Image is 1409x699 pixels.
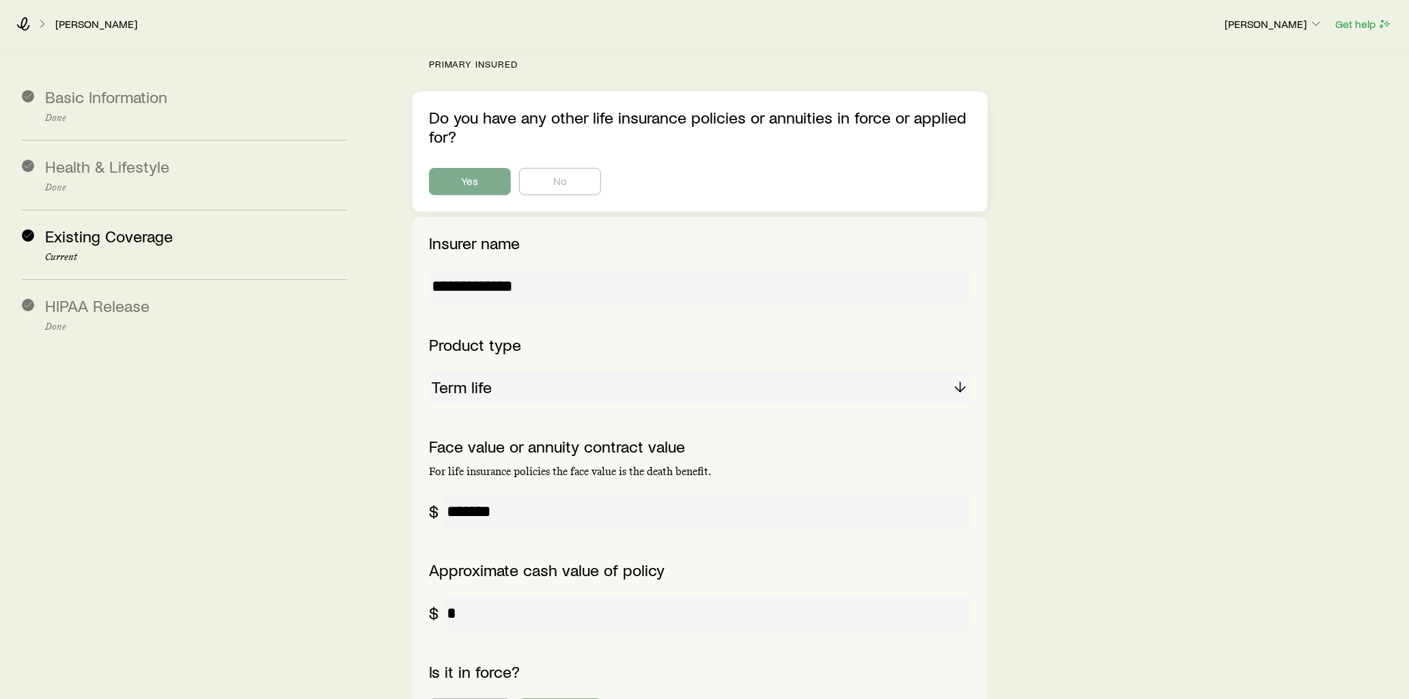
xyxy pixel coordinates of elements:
[429,233,520,253] label: Insurer name
[429,465,972,479] p: For life insurance policies the face value is the death benefit.
[1335,16,1393,32] button: Get help
[429,560,665,580] label: Approximate cash value of policy
[45,322,347,332] p: Done
[45,226,173,246] span: Existing Coverage
[429,603,438,623] div: $
[1225,17,1323,31] p: [PERSON_NAME]
[45,156,169,176] span: Health & Lifestyle
[1224,16,1324,33] button: [PERSON_NAME]
[45,182,347,193] p: Done
[55,18,138,31] a: [PERSON_NAME]
[429,661,520,681] label: Is it in force?
[429,436,685,456] label: Face value or annuity contract value
[45,252,347,263] p: Current
[45,87,167,106] span: Basic Information
[429,334,521,354] label: Product type
[45,113,347,124] p: Done
[519,168,601,195] button: No
[429,502,438,521] div: $
[429,59,988,70] p: Primary insured
[429,108,972,146] p: Do you have any other life insurance policies or annuities in force or applied for?
[45,296,150,315] span: HIPAA Release
[429,168,511,195] button: Yes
